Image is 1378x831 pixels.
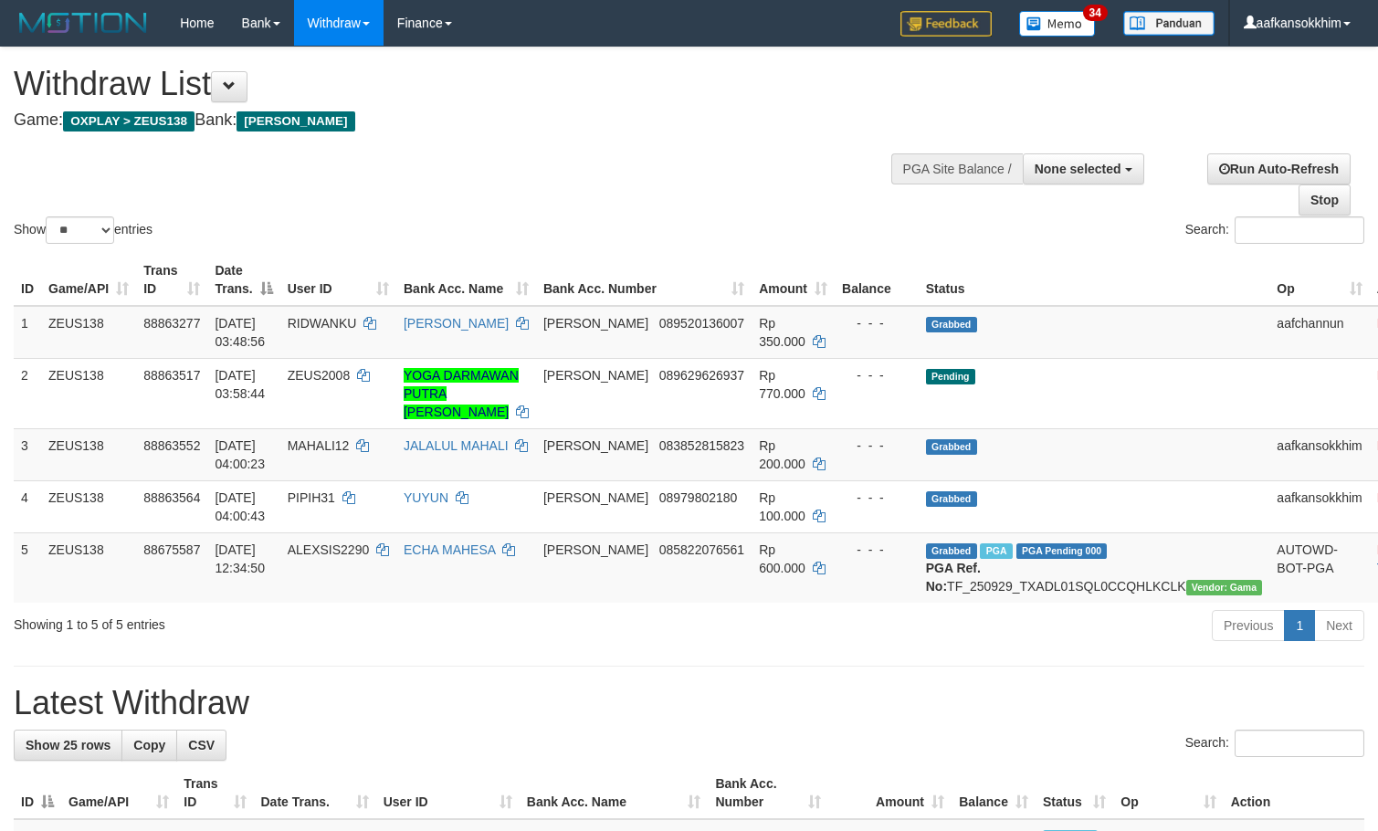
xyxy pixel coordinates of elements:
[1035,162,1121,176] span: None selected
[659,368,744,383] span: Copy 089629626937 to clipboard
[143,316,200,331] span: 88863277
[121,730,177,761] a: Copy
[143,490,200,505] span: 88863564
[14,9,153,37] img: MOTION_logo.png
[26,738,110,752] span: Show 25 rows
[543,368,648,383] span: [PERSON_NAME]
[1284,610,1315,641] a: 1
[828,767,952,819] th: Amount: activate to sort column ascending
[919,532,1270,603] td: TF_250929_TXADL01SQL0CCQHLKCLK
[288,542,370,557] span: ALEXSIS2290
[14,767,61,819] th: ID: activate to sort column descending
[1083,5,1108,21] span: 34
[288,316,357,331] span: RIDWANKU
[1185,216,1364,244] label: Search:
[842,489,911,507] div: - - -
[14,111,900,130] h4: Game: Bank:
[1212,610,1285,641] a: Previous
[14,532,41,603] td: 5
[14,358,41,428] td: 2
[926,561,981,594] b: PGA Ref. No:
[536,254,752,306] th: Bank Acc. Number: activate to sort column ascending
[1235,730,1364,757] input: Search:
[41,254,136,306] th: Game/API: activate to sort column ascending
[1016,543,1108,559] span: PGA Pending
[61,767,176,819] th: Game/API: activate to sort column ascending
[1113,767,1223,819] th: Op: activate to sort column ascending
[41,358,136,428] td: ZEUS138
[543,438,648,453] span: [PERSON_NAME]
[14,480,41,532] td: 4
[136,254,207,306] th: Trans ID: activate to sort column ascending
[1269,480,1369,532] td: aafkansokkhim
[14,685,1364,721] h1: Latest Withdraw
[1269,306,1369,359] td: aafchannun
[215,316,265,349] span: [DATE] 03:48:56
[919,254,1270,306] th: Status
[254,767,376,819] th: Date Trans.: activate to sort column ascending
[14,216,153,244] label: Show entries
[215,542,265,575] span: [DATE] 12:34:50
[133,738,165,752] span: Copy
[41,480,136,532] td: ZEUS138
[926,439,977,455] span: Grabbed
[835,254,919,306] th: Balance
[143,368,200,383] span: 88863517
[752,254,835,306] th: Amount: activate to sort column ascending
[659,542,744,557] span: Copy 085822076561 to clipboard
[188,738,215,752] span: CSV
[14,730,122,761] a: Show 25 rows
[288,438,350,453] span: MAHALI12
[926,491,977,507] span: Grabbed
[376,767,520,819] th: User ID: activate to sort column ascending
[842,541,911,559] div: - - -
[14,254,41,306] th: ID
[14,608,561,634] div: Showing 1 to 5 of 5 entries
[952,767,1036,819] th: Balance: activate to sort column ascending
[404,542,495,557] a: ECHA MAHESA
[404,490,448,505] a: YUYUN
[1207,153,1351,184] a: Run Auto-Refresh
[1299,184,1351,216] a: Stop
[280,254,396,306] th: User ID: activate to sort column ascending
[404,316,509,331] a: [PERSON_NAME]
[520,767,709,819] th: Bank Acc. Name: activate to sort column ascending
[404,368,519,419] a: YOGA DARMAWAN PUTRA [PERSON_NAME]
[842,437,911,455] div: - - -
[926,543,977,559] span: Grabbed
[288,490,335,505] span: PIPIH31
[1019,11,1096,37] img: Button%20Memo.svg
[143,542,200,557] span: 88675587
[215,368,265,401] span: [DATE] 03:58:44
[842,314,911,332] div: - - -
[1185,730,1364,757] label: Search:
[708,767,828,819] th: Bank Acc. Number: activate to sort column ascending
[1269,532,1369,603] td: AUTOWD-BOT-PGA
[1269,254,1369,306] th: Op: activate to sort column ascending
[543,490,648,505] span: [PERSON_NAME]
[396,254,536,306] th: Bank Acc. Name: activate to sort column ascending
[46,216,114,244] select: Showentries
[659,438,744,453] span: Copy 083852815823 to clipboard
[14,428,41,480] td: 3
[207,254,279,306] th: Date Trans.: activate to sort column descending
[1314,610,1364,641] a: Next
[926,317,977,332] span: Grabbed
[176,767,253,819] th: Trans ID: activate to sort column ascending
[543,316,648,331] span: [PERSON_NAME]
[1036,767,1113,819] th: Status: activate to sort column ascending
[543,542,648,557] span: [PERSON_NAME]
[759,542,805,575] span: Rp 600.000
[842,366,911,384] div: - - -
[63,111,195,131] span: OXPLAY > ZEUS138
[759,490,805,523] span: Rp 100.000
[1023,153,1144,184] button: None selected
[659,490,738,505] span: Copy 08979802180 to clipboard
[1123,11,1215,36] img: panduan.png
[980,543,1012,559] span: Marked by aafpengsreynich
[237,111,354,131] span: [PERSON_NAME]
[41,428,136,480] td: ZEUS138
[1235,216,1364,244] input: Search:
[926,369,975,384] span: Pending
[14,66,900,102] h1: Withdraw List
